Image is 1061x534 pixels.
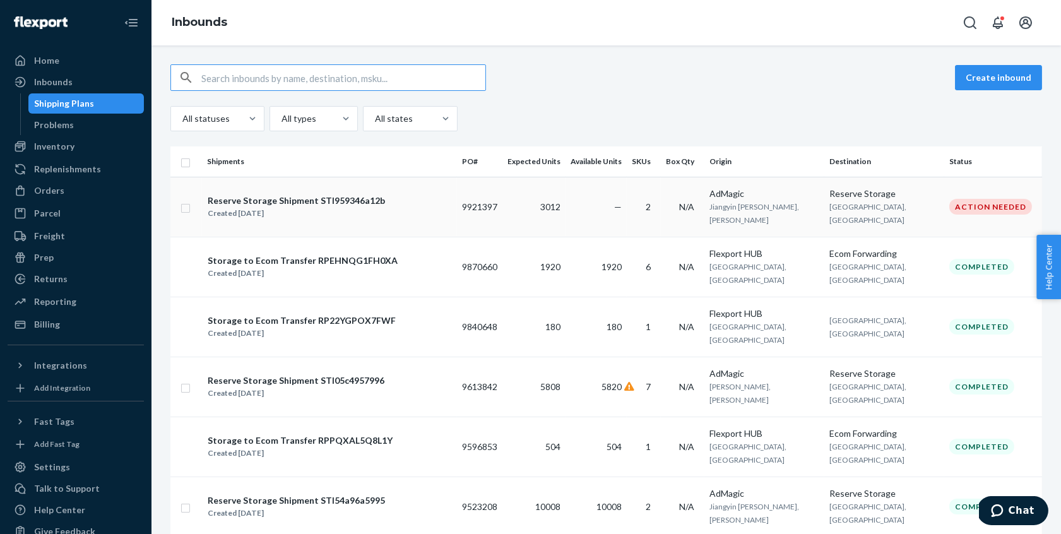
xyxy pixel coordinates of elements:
span: 5820 [602,381,622,392]
span: N/A [679,261,694,272]
div: Action Needed [949,199,1032,215]
iframe: To enrich screen reader interactions, please activate Accessibility in Grammarly extension settings [979,496,1048,528]
td: 9840648 [457,297,502,357]
div: Add Fast Tag [34,439,80,449]
span: 2 [646,501,651,512]
div: AdMagic [709,187,819,200]
th: Shipments [202,146,457,177]
div: Reserve Storage Shipment STI05c4957996 [208,374,384,387]
div: Storage to Ecom Transfer RPPQXAL5Q8L1Y [208,434,393,447]
span: [GEOGRAPHIC_DATA], [GEOGRAPHIC_DATA] [709,322,786,345]
input: Search inbounds by name, destination, msku... [201,65,485,90]
input: All statuses [181,112,182,125]
span: N/A [679,501,694,512]
div: Shipping Plans [35,97,95,110]
th: Available Units [566,146,627,177]
span: Jiangyin [PERSON_NAME], [PERSON_NAME] [709,202,799,225]
th: Destination [824,146,944,177]
span: [GEOGRAPHIC_DATA], [GEOGRAPHIC_DATA] [829,262,906,285]
a: Freight [8,226,144,246]
span: 1920 [540,261,560,272]
span: 3012 [540,201,560,212]
th: SKUs [627,146,661,177]
div: Completed [949,379,1014,395]
span: 1920 [602,261,622,272]
div: Problems [35,119,74,131]
div: Created [DATE] [208,267,398,280]
a: Billing [8,314,144,335]
span: 10008 [535,501,560,512]
button: Fast Tags [8,412,144,432]
div: Inventory [34,140,74,153]
div: Created [DATE] [208,507,385,519]
div: Storage to Ecom Transfer RPEHNQG1FH0XA [208,254,398,267]
div: Reserve Storage [829,487,939,500]
span: 1 [646,321,651,332]
a: Returns [8,269,144,289]
td: 9596853 [457,417,502,477]
a: Shipping Plans [28,93,145,114]
div: Settings [34,461,70,473]
a: Inbounds [8,72,144,92]
a: Replenishments [8,159,144,179]
a: Inventory [8,136,144,157]
button: Create inbound [955,65,1042,90]
div: Reserve Storage Shipment STI54a96a5995 [208,494,385,507]
span: 504 [607,441,622,452]
a: Problems [28,115,145,135]
td: 9613842 [457,357,502,417]
span: 7 [646,381,651,392]
th: Status [944,146,1042,177]
div: Returns [34,273,68,285]
div: Flexport HUB [709,427,819,440]
td: 9870660 [457,237,502,297]
th: Expected Units [502,146,566,177]
span: 2 [646,201,651,212]
div: Created [DATE] [208,327,396,340]
span: [GEOGRAPHIC_DATA], [GEOGRAPHIC_DATA] [709,262,786,285]
div: Reporting [34,295,76,308]
span: N/A [679,441,694,452]
div: Reserve Storage Shipment STI959346a12b [208,194,385,207]
span: [GEOGRAPHIC_DATA], [GEOGRAPHIC_DATA] [829,202,906,225]
span: [GEOGRAPHIC_DATA], [GEOGRAPHIC_DATA] [829,442,906,465]
div: Created [DATE] [208,207,385,220]
div: Fast Tags [34,415,74,428]
span: 10008 [596,501,622,512]
div: Completed [949,499,1014,514]
span: — [614,201,622,212]
a: Parcel [8,203,144,223]
div: Storage to Ecom Transfer RP22YGPOX7FWF [208,314,396,327]
input: All types [280,112,282,125]
div: AdMagic [709,487,819,500]
a: Inbounds [172,15,227,29]
div: Integrations [34,359,87,372]
button: Help Center [1036,235,1061,299]
div: Created [DATE] [208,447,393,460]
div: Talk to Support [34,482,100,495]
div: Reserve Storage [829,187,939,200]
span: [PERSON_NAME], [PERSON_NAME] [709,382,771,405]
div: Completed [949,319,1014,335]
div: Created [DATE] [208,387,384,400]
span: [GEOGRAPHIC_DATA], [GEOGRAPHIC_DATA] [829,502,906,525]
span: [GEOGRAPHIC_DATA], [GEOGRAPHIC_DATA] [829,316,906,338]
div: Ecom Forwarding [829,247,939,260]
span: 504 [545,441,560,452]
div: Parcel [34,207,61,220]
a: Reporting [8,292,144,312]
div: Freight [34,230,65,242]
span: 180 [607,321,622,332]
button: Open Search Box [957,10,983,35]
span: [GEOGRAPHIC_DATA], [GEOGRAPHIC_DATA] [709,442,786,465]
button: Open notifications [985,10,1011,35]
div: Orders [34,184,64,197]
span: N/A [679,201,694,212]
th: Box Qty [661,146,704,177]
div: Inbounds [34,76,73,88]
a: Add Fast Tag [8,437,144,452]
div: Reserve Storage [829,367,939,380]
span: 1 [646,441,651,452]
